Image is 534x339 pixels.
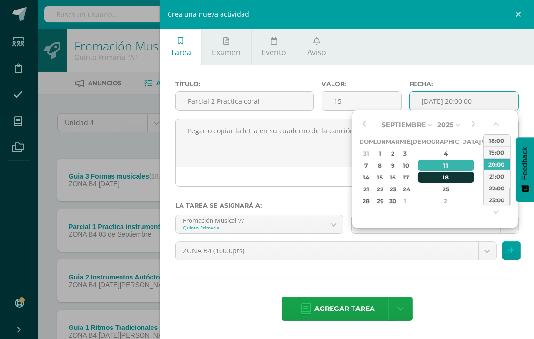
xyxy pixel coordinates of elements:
div: 3 [482,196,491,207]
span: Examen [212,47,241,58]
div: Quinto Primaria [183,224,317,231]
th: Mar [386,136,400,148]
div: 18:00 [484,134,510,146]
div: 2 [418,196,474,207]
div: 1 [375,148,385,159]
span: Septiembre [382,120,426,129]
div: 7 [361,160,373,171]
label: La tarea se asignará a: [175,202,519,209]
a: ZONA B4 (100.0pts) [176,242,496,260]
div: 10 [401,160,410,171]
div: 22 [375,184,385,195]
div: 19 [482,172,491,183]
div: 2 [387,148,398,159]
th: [DEMOGRAPHIC_DATA] [411,136,481,148]
span: 2025 [438,120,454,129]
a: Tarea [160,29,201,65]
div: 17 [401,172,410,183]
div: 25 [418,184,474,195]
div: 15 [375,172,385,183]
div: 16 [387,172,398,183]
div: 19:00 [484,146,510,158]
label: Título: [175,80,314,88]
div: 18 [418,172,474,183]
span: Tarea [171,47,191,58]
label: Fecha: [409,80,519,88]
div: 24 [401,184,410,195]
div: 20:00 [484,158,510,170]
th: Dom [359,136,374,148]
div: 9 [387,160,398,171]
div: 30 [387,196,398,207]
div: 21:00 [484,170,510,182]
a: Fromación Musical 'A'Quinto Primaria [176,215,343,233]
div: 1 [401,196,410,207]
span: Feedback [521,147,529,180]
a: Evento [252,29,297,65]
div: 8 [375,160,385,171]
span: Agregar tarea [314,297,375,320]
div: 11 [418,160,474,171]
span: Aviso [307,47,326,58]
span: ZONA B4 (100.0pts) [183,242,471,260]
div: 26 [482,184,491,195]
th: Vie [481,136,492,148]
th: Lun [374,136,386,148]
label: Valor: [322,80,402,88]
div: 12 [482,160,491,171]
div: 4 [418,148,474,159]
div: 14 [361,172,373,183]
div: 5 [482,148,491,159]
th: Mié [400,136,411,148]
span: Evento [262,47,286,58]
div: 22:00 [484,182,510,194]
div: 28 [361,196,373,207]
button: Feedback - Mostrar encuesta [516,137,534,202]
div: Fromación Musical 'A' [183,215,317,224]
input: Puntos máximos [322,92,401,110]
a: Aviso [297,29,337,65]
div: 21 [361,184,373,195]
div: 29 [375,196,385,207]
a: Examen [202,29,251,65]
input: Título [176,92,313,110]
div: 3 [401,148,410,159]
div: 23:00 [484,194,510,206]
div: 23 [387,184,398,195]
div: 31 [361,148,373,159]
input: Fecha de entrega [410,92,518,110]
